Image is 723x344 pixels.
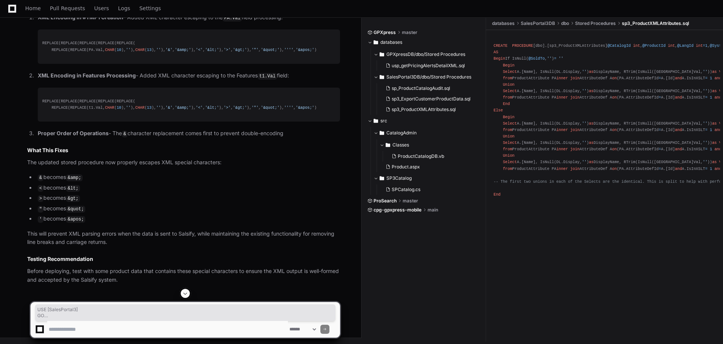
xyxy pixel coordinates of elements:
[570,147,580,151] span: join
[710,76,712,80] span: 1
[380,174,384,183] svg: Directory
[402,29,417,35] span: master
[521,20,555,26] span: SalesPortal3DB
[608,43,631,48] span: @CatalogId
[556,128,568,132] span: inner
[374,127,480,139] button: CatalogAdmin
[675,147,682,151] span: and
[224,105,231,110] span: '>'
[386,130,417,136] span: CatalogAdmin
[612,95,617,100] span: on
[392,106,456,113] span: sp3_ProductXMLAttributes.sql
[233,48,247,52] span: '&gt;'
[658,95,661,100] span: =
[612,128,617,132] span: on
[556,95,568,100] span: inner
[374,207,421,213] span: cpg-gpxpress-mobile
[559,57,563,61] span: ''
[66,174,83,181] code: &amp;
[380,73,384,82] svg: Directory
[503,121,517,126] span: Select
[296,48,314,52] span: '&apos;'
[386,74,471,80] span: SalesPortal3DB/dbo/Stored Procedures
[503,128,512,132] span: from
[156,48,161,52] span: ''
[494,57,505,61] span: Begin
[575,20,616,26] span: Stored Procedures
[703,160,708,165] span: ''
[703,43,705,48] span: =
[66,206,85,213] code: &quot;
[570,128,580,132] span: join
[675,167,682,171] span: and
[589,89,594,93] span: as
[380,39,402,45] span: databases
[223,15,242,22] code: PA.Val
[35,184,340,193] li: becomes
[658,167,661,171] span: =
[703,121,708,126] span: ''
[42,98,335,111] div: REPLACE(REPLACE(REPLACE(REPLACE(REPLACE( REPLACE(REPLACE(t1.Val, ( ), ), ( ), ), , ), , ), , ), ,...
[233,105,247,110] span: '&gt;'
[503,76,512,80] span: from
[224,48,231,52] span: '>'
[658,128,661,132] span: =
[35,173,340,182] li: becomes
[503,134,515,139] span: Union
[38,72,136,79] strong: XML Encoding in Features Processing
[392,96,471,102] span: sp3_ExportCustomerProductData.sql
[703,89,708,93] span: ''
[117,48,121,52] span: 10
[383,83,476,94] button: sp_ProductCatalogAudit.sql
[139,6,161,11] span: Settings
[205,48,219,52] span: '&lt;'
[492,20,515,26] span: databases
[383,60,476,71] button: usp_getPricingAlertsDetailXML.sql
[612,167,617,171] span: on
[503,82,515,87] span: Union
[38,14,123,20] strong: XML Encoding in #TMP1 Creation
[166,48,172,52] span: '&'
[38,71,340,80] p: - Added XML character escaping to the Features field:
[494,43,508,48] span: CREATE
[126,48,131,52] span: ''
[570,76,580,80] span: join
[710,95,712,100] span: 1
[374,198,397,204] span: ProSearch
[196,105,203,110] span: '<'
[512,43,533,48] span: PROCEDURE
[38,130,109,136] strong: Proper Order of Operations
[135,105,145,110] span: CHAR
[380,128,384,137] svg: Directory
[556,167,568,171] span: inner
[705,76,708,80] span: =
[561,20,569,26] span: dbo
[196,48,203,52] span: '<'
[503,167,512,171] span: from
[589,121,594,126] span: as
[392,164,420,170] span: Product.aspx
[38,129,340,138] p: - The character replacement comes first to prevent double-encoding
[35,194,340,203] li: becomes
[66,195,80,202] code: &gt;
[252,105,258,110] span: '"'
[284,48,294,52] span: ''''
[570,95,580,100] span: join
[374,48,480,60] button: GPXpressDB/dbo/Stored Procedures
[703,140,708,145] span: ''
[25,6,41,11] span: Home
[503,140,517,145] span: Select
[118,6,130,11] span: Logs
[712,89,717,93] span: as
[38,195,43,202] code: >
[675,76,682,80] span: and
[27,255,340,263] h2: Testing Recommendation
[714,76,721,80] span: and
[386,51,465,57] span: GPXpressDB/dbo/Stored Procedures
[675,128,682,132] span: and
[50,6,85,11] span: Pull Requests
[386,175,412,181] span: SP3Catalog
[392,187,420,193] span: SPCatalog.cs
[705,43,708,48] span: 1
[710,147,712,151] span: 1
